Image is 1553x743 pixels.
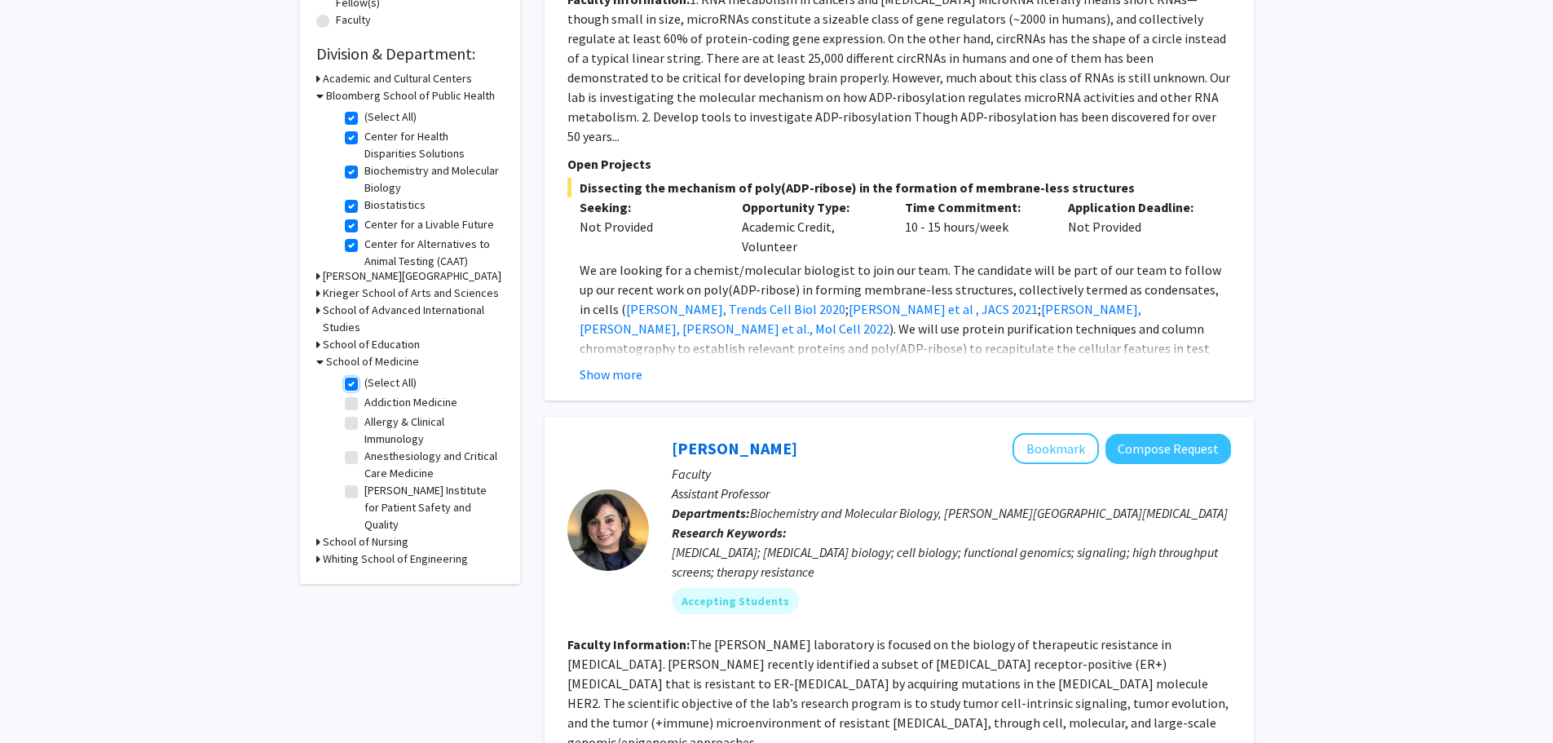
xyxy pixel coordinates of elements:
[893,197,1056,256] div: 10 - 15 hours/week
[672,464,1231,484] p: Faculty
[336,11,371,29] label: Faculty
[672,524,787,541] b: Research Keywords:
[326,353,419,370] h3: School of Medicine
[364,482,500,533] label: [PERSON_NAME] Institute for Patient Safety and Quality
[323,285,499,302] h3: Krieger School of Arts and Sciences
[364,162,500,197] label: Biochemistry and Molecular Biology
[580,217,718,237] div: Not Provided
[626,301,845,317] a: [PERSON_NAME], Trends Cell Biol 2020
[580,197,718,217] p: Seeking:
[323,70,472,87] h3: Academic and Cultural Centers
[326,87,495,104] h3: Bloomberg School of Public Health
[672,484,1231,503] p: Assistant Professor
[580,365,642,384] button: Show more
[323,302,504,336] h3: School of Advanced International Studies
[364,394,457,411] label: Addiction Medicine
[672,542,1231,582] div: [MEDICAL_DATA]; [MEDICAL_DATA] biology; cell biology; functional genomics; signaling; high throug...
[364,108,417,126] label: (Select All)
[672,505,750,521] b: Departments:
[742,197,880,217] p: Opportunity Type:
[849,301,1038,317] a: [PERSON_NAME] et al , JACS 2021
[323,551,468,568] h3: Whiting School of Engineering
[567,154,1231,174] p: Open Projects
[905,197,1043,217] p: Time Commitment:
[1056,197,1219,256] div: Not Provided
[672,438,797,458] a: [PERSON_NAME]
[1105,434,1231,464] button: Compose Request to Utthara Nayar
[580,260,1231,397] p: We are looking for a chemist/molecular biologist to join our team. The candidate will be part of ...
[567,636,690,652] b: Faculty Information:
[672,588,799,614] mat-chip: Accepting Students
[323,268,501,285] h3: [PERSON_NAME][GEOGRAPHIC_DATA]
[750,505,1228,521] span: Biochemistry and Molecular Biology, [PERSON_NAME][GEOGRAPHIC_DATA][MEDICAL_DATA]
[316,44,504,64] h2: Division & Department:
[364,448,500,482] label: Anesthesiology and Critical Care Medicine
[364,374,417,391] label: (Select All)
[364,216,494,233] label: Center for a Livable Future
[364,197,426,214] label: Biostatistics
[730,197,893,256] div: Academic Credit, Volunteer
[12,670,69,731] iframe: Chat
[1013,433,1099,464] button: Add Utthara Nayar to Bookmarks
[567,178,1231,197] span: Dissecting the mechanism of poly(ADP-ribose) in the formation of membrane-less structures
[323,336,420,353] h3: School of Education
[364,414,500,448] label: Allergy & Clinical Immunology
[364,128,500,162] label: Center for Health Disparities Solutions
[323,533,408,551] h3: School of Nursing
[1068,197,1207,217] p: Application Deadline:
[364,236,500,270] label: Center for Alternatives to Animal Testing (CAAT)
